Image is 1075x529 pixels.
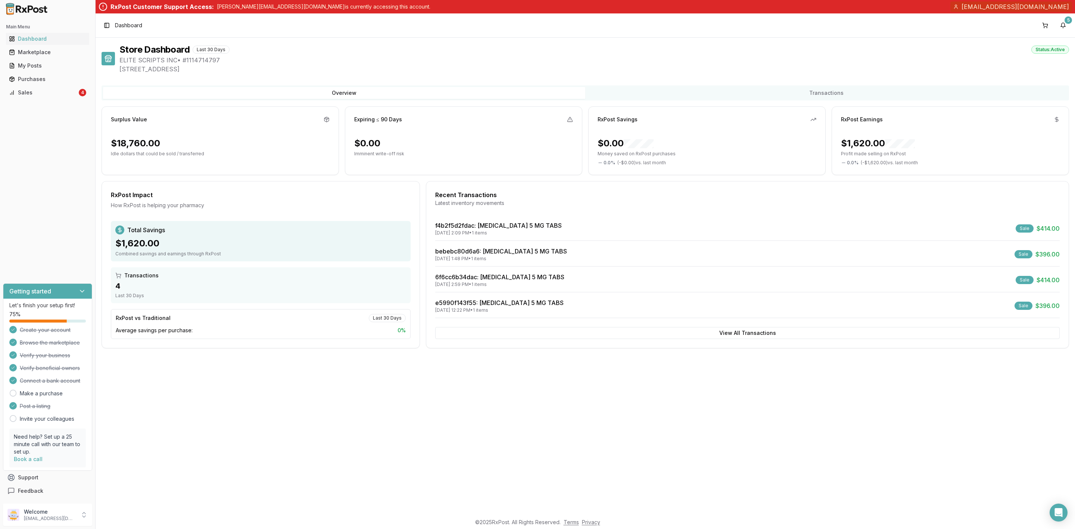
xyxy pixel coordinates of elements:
[598,137,654,149] div: $0.00
[20,390,63,397] a: Make a purchase
[1015,302,1032,310] div: Sale
[369,314,406,322] div: Last 30 Days
[582,519,600,525] a: Privacy
[79,89,86,96] div: 4
[1016,276,1034,284] div: Sale
[124,272,159,279] span: Transactions
[1015,250,1032,258] div: Sale
[6,72,89,86] a: Purchases
[18,487,43,495] span: Feedback
[1037,276,1060,284] span: $414.00
[24,508,76,516] p: Welcome
[116,327,193,334] span: Average savings per purchase:
[119,44,190,56] h1: Store Dashboard
[435,307,564,313] div: [DATE] 12:22 PM • 1 items
[111,190,411,199] div: RxPost Impact
[110,2,214,11] div: RxPost Customer Support Access:
[20,326,71,334] span: Create your account
[1050,504,1068,522] div: Open Intercom Messenger
[9,89,77,96] div: Sales
[6,86,89,99] a: Sales4
[1035,301,1060,310] span: $396.00
[435,327,1060,339] button: View All Transactions
[1031,46,1069,54] div: Status: Active
[111,137,160,149] div: $18,760.00
[841,116,883,123] div: RxPost Earnings
[20,402,50,410] span: Post a listing
[20,364,80,372] span: Verify beneficial owners
[9,302,86,309] p: Let's finish your setup first!
[6,24,89,30] h2: Main Menu
[217,3,430,10] p: [PERSON_NAME][EMAIL_ADDRESS][DOMAIN_NAME] is currently accessing this account.
[103,87,585,99] button: Overview
[20,377,80,385] span: Connect a bank account
[1065,16,1072,24] div: 5
[3,46,92,58] button: Marketplace
[115,251,406,257] div: Combined savings and earnings through RxPost
[1037,224,1060,233] span: $414.00
[3,471,92,484] button: Support
[111,116,147,123] div: Surplus Value
[617,160,666,166] span: ( - $0.00 ) vs. last month
[1016,224,1034,233] div: Sale
[127,225,165,234] span: Total Savings
[435,299,564,306] a: e5990f143f55: [MEDICAL_DATA] 5 MG TABS
[6,59,89,72] a: My Posts
[14,433,81,455] p: Need help? Set up a 25 minute call with our team to set up.
[6,32,89,46] a: Dashboard
[3,3,51,15] img: RxPost Logo
[115,237,406,249] div: $1,620.00
[435,281,564,287] div: [DATE] 2:59 PM • 1 items
[193,46,230,54] div: Last 30 Days
[9,75,86,83] div: Purchases
[7,509,19,521] img: User avatar
[598,116,638,123] div: RxPost Savings
[585,87,1068,99] button: Transactions
[435,248,567,255] a: bebebc80d6a6: [MEDICAL_DATA] 5 MG TABS
[14,456,43,462] a: Book a call
[435,222,562,229] a: f4b2f5d2fdac: [MEDICAL_DATA] 5 MG TABS
[435,190,1060,199] div: Recent Transactions
[3,73,92,85] button: Purchases
[9,311,21,318] span: 75 %
[9,49,86,56] div: Marketplace
[354,116,402,123] div: Expiring ≤ 90 Days
[119,65,1069,74] span: [STREET_ADDRESS]
[6,46,89,59] a: Marketplace
[116,314,171,322] div: RxPost vs Traditional
[435,273,564,281] a: 6f6cc6b34dac: [MEDICAL_DATA] 5 MG TABS
[9,35,86,43] div: Dashboard
[119,56,1069,65] span: ELITE SCRIPTS INC • # 1114714797
[20,415,74,423] a: Invite your colleagues
[435,199,1060,207] div: Latest inventory movements
[435,230,562,236] div: [DATE] 2:09 PM • 1 items
[1035,250,1060,259] span: $396.00
[3,484,92,498] button: Feedback
[962,2,1069,11] span: [EMAIL_ADDRESS][DOMAIN_NAME]
[598,151,816,157] p: Money saved on RxPost purchases
[564,519,579,525] a: Terms
[3,33,92,45] button: Dashboard
[115,293,406,299] div: Last 30 Days
[111,151,330,157] p: Idle dollars that could be sold / transferred
[9,62,86,69] div: My Posts
[24,516,76,522] p: [EMAIL_ADDRESS][DOMAIN_NAME]
[847,160,859,166] span: 0.0 %
[435,256,567,262] div: [DATE] 1:48 PM • 1 items
[841,137,915,149] div: $1,620.00
[115,281,406,291] div: 4
[354,151,573,157] p: Imminent write-off risk
[115,22,142,29] span: Dashboard
[115,22,142,29] nav: breadcrumb
[841,151,1060,157] p: Profit made selling on RxPost
[111,202,411,209] div: How RxPost is helping your pharmacy
[20,352,70,359] span: Verify your business
[354,137,380,149] div: $0.00
[20,339,80,346] span: Browse the marketplace
[861,160,918,166] span: ( - $1,620.00 ) vs. last month
[398,327,406,334] span: 0 %
[3,60,92,72] button: My Posts
[1057,19,1069,31] button: 5
[604,160,615,166] span: 0.0 %
[3,87,92,99] button: Sales4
